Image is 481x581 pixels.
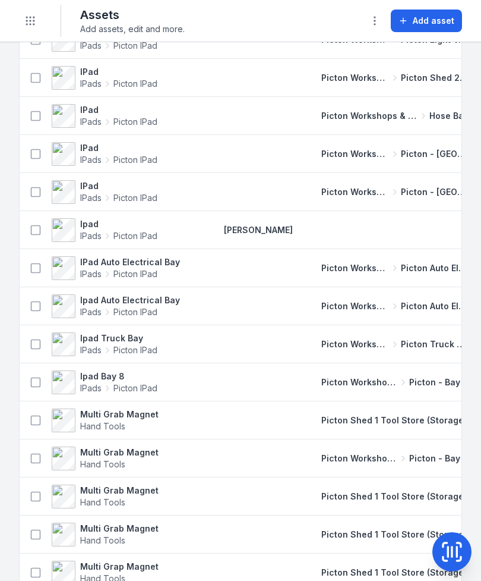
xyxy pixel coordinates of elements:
span: Picton Workshops & Bays [321,262,389,274]
span: Picton Shed 1 Tool Store (Storage) [321,415,467,425]
span: Picton IPad [113,154,157,166]
span: Picton - [GEOGRAPHIC_DATA] [401,148,469,160]
span: Picton IPad [113,268,157,280]
a: IPadIPadsPicton IPad [52,142,157,166]
strong: Multi Grab Magnet [80,523,159,535]
strong: Multi Grab Magnet [80,447,159,458]
span: Picton IPad [113,116,157,128]
a: Ipad Auto Electrical BayIPadsPicton IPad [52,294,180,318]
a: [PERSON_NAME] [224,224,293,236]
a: IPadIPadsPicton IPad [52,66,157,90]
span: Hand Tools [80,459,125,469]
span: IPads [80,344,102,356]
span: IPads [80,382,102,394]
span: Hand Tools [80,535,125,545]
a: Picton Workshops & BaysPicton - [GEOGRAPHIC_DATA] [321,186,469,198]
span: IPads [80,268,102,280]
a: Picton Workshops & BaysPicton Auto Electrical Bay [321,300,469,312]
a: Picton Shed 1 Tool Store (Storage) [321,414,467,426]
a: Picton Workshops & BaysPicton Auto Electrical Bay [321,262,469,274]
a: Picton Shed 1 Tool Store (Storage) [321,567,467,579]
a: Ipad Truck BayIPadsPicton IPad [52,332,157,356]
span: Picton Workshops & Bays [321,453,397,464]
span: Picton IPad [113,192,157,204]
span: Hand Tools [80,497,125,507]
strong: Multi Grab Magnet [80,409,159,420]
span: Picton Workshops & Bays [321,300,389,312]
a: Picton Workshops & BaysPicton - Bay 8 [321,376,469,388]
span: Picton Truck Bay [401,338,469,350]
span: Picton Shed 1 Tool Store (Storage) [321,567,467,577]
strong: IPad Auto Electrical Bay [80,256,180,268]
strong: IPad [80,66,157,78]
span: IPads [80,154,102,166]
span: Picton Auto Electrical Bay [401,300,469,312]
span: IPads [80,192,102,204]
a: Multi Grab MagnetHand Tools [52,409,159,432]
a: Picton Workshops & BaysPicton - Bay 4 [321,453,469,464]
span: Picton Workshops & Bays [321,376,397,388]
span: Add asset [413,15,454,27]
span: Picton - [GEOGRAPHIC_DATA] [401,186,469,198]
a: Ipad Bay 8IPadsPicton IPad [52,370,157,394]
span: Picton Shed 1 Tool Store (Storage) [321,491,467,501]
span: IPads [80,230,102,242]
span: Picton Workshops & Bays [321,148,389,160]
a: Picton Shed 1 Tool Store (Storage) [321,529,467,541]
a: Multi Grab MagnetHand Tools [52,523,159,547]
a: Multi Grab MagnetHand Tools [52,447,159,470]
button: Toggle navigation [19,10,42,32]
strong: Ipad [80,218,157,230]
strong: Ipad Truck Bay [80,332,157,344]
span: Hose Bay [429,110,469,122]
span: Picton IPad [113,382,157,394]
span: Picton Workshops & Bays [321,110,417,122]
span: Picton Shed 1 Tool Store (Storage) [321,529,467,539]
a: Picton Workshops & BaysPicton - [GEOGRAPHIC_DATA] [321,148,469,160]
a: IpadIPadsPicton IPad [52,218,157,242]
strong: Ipad Auto Electrical Bay [80,294,180,306]
a: IPad Auto Electrical BayIPadsPicton IPad [52,256,180,280]
span: Add assets, edit and more. [80,23,185,35]
span: Picton IPad [113,344,157,356]
span: Picton IPad [113,78,157,90]
span: Picton IPad [113,230,157,242]
strong: IPad [80,142,157,154]
span: Picton IPad [113,40,157,52]
strong: IPad [80,104,157,116]
strong: IPad [80,180,157,192]
span: Picton IPad [113,306,157,318]
a: Picton Workshops & BaysPicton Shed 2 Fabrication Shop [321,72,469,84]
button: Add asset [391,10,462,32]
a: IPadIPadsPicton IPad [52,104,157,128]
strong: Multi Grap Magnet [80,561,159,573]
span: Picton Auto Electrical Bay [401,262,469,274]
span: Picton Workshops & Bays [321,338,389,350]
a: Picton Shed 1 Tool Store (Storage) [321,491,467,503]
span: Picton - Bay 4 [409,453,469,464]
h2: Assets [80,7,185,23]
strong: Multi Grab Magnet [80,485,159,497]
span: IPads [80,78,102,90]
span: Picton Shed 2 Fabrication Shop [401,72,469,84]
a: IPadIPadsPicton IPad [52,180,157,204]
span: IPads [80,306,102,318]
span: IPads [80,40,102,52]
a: Picton Workshops & BaysHose Bay [321,110,469,122]
span: Hand Tools [80,421,125,431]
a: Multi Grab MagnetHand Tools [52,485,159,508]
span: Picton Workshops & Bays [321,72,389,84]
span: IPads [80,116,102,128]
a: Picton Workshops & BaysPicton Truck Bay [321,338,469,350]
span: Picton - Bay 8 [409,376,469,388]
strong: Ipad Bay 8 [80,370,157,382]
span: Picton Workshops & Bays [321,186,389,198]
